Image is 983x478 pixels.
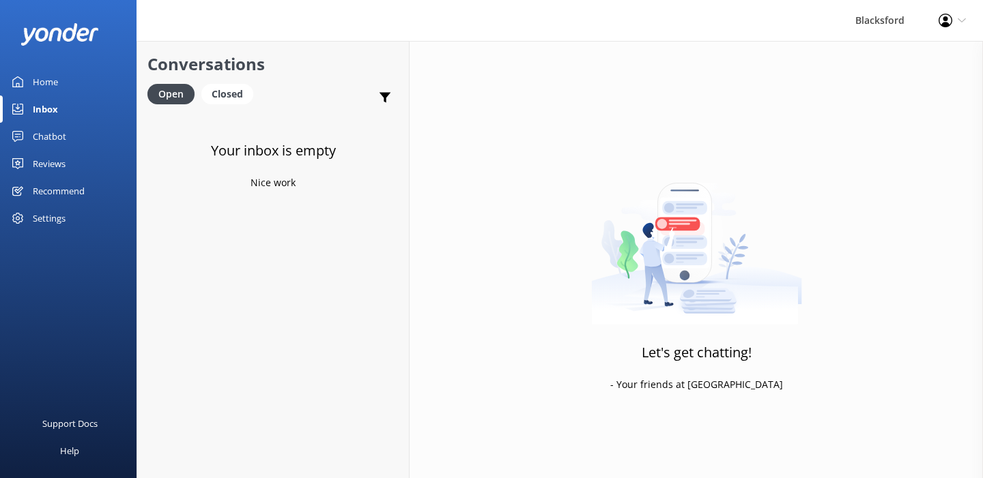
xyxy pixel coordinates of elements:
[42,410,98,437] div: Support Docs
[201,86,260,101] a: Closed
[591,154,802,325] img: artwork of a man stealing a conversation from at giant smartphone
[33,205,66,232] div: Settings
[33,177,85,205] div: Recommend
[610,377,783,392] p: - Your friends at [GEOGRAPHIC_DATA]
[33,95,58,123] div: Inbox
[20,23,99,46] img: yonder-white-logo.png
[211,140,336,162] h3: Your inbox is empty
[33,150,66,177] div: Reviews
[147,86,201,101] a: Open
[251,175,296,190] p: Nice work
[642,342,752,363] h3: Let's get chatting!
[201,84,253,104] div: Closed
[33,68,58,95] div: Home
[33,123,66,150] div: Chatbot
[147,84,195,104] div: Open
[147,51,399,77] h2: Conversations
[60,437,79,464] div: Help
